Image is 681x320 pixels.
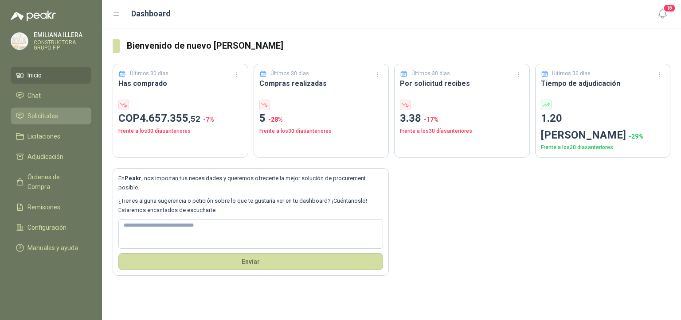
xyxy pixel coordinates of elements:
button: 18 [654,6,670,22]
a: Adjudicación [11,148,91,165]
span: Órdenes de Compra [27,172,83,192]
h3: Has comprado [118,78,243,89]
p: 5 [259,110,384,127]
p: Frente a los 30 días anteriores [400,127,524,135]
span: Adjudicación [27,152,63,162]
a: Órdenes de Compra [11,169,91,195]
span: Solicitudes [27,111,58,121]
b: Peakr [125,175,141,181]
p: Frente a los 30 días anteriores [541,143,665,152]
p: En , nos importan tus necesidades y queremos ofrecerte la mejor solución de procurement posible. [118,174,383,192]
p: Frente a los 30 días anteriores [118,127,243,135]
p: Últimos 30 días [411,69,450,78]
span: ,52 [188,114,200,124]
a: Licitaciones [11,128,91,145]
span: -29 % [629,133,643,140]
span: Chat [27,91,41,100]
a: Manuales y ayuda [11,239,91,256]
span: -17 % [424,116,438,123]
h3: Compras realizadas [259,78,384,89]
span: Remisiones [27,202,60,212]
span: -7 % [203,116,214,123]
a: Remisiones [11,199,91,216]
span: Configuración [27,223,67,232]
p: Últimos 30 días [270,69,309,78]
a: Inicio [11,67,91,84]
span: -28 % [268,116,283,123]
h3: Por solicitud recibes [400,78,524,89]
p: COP [118,110,243,127]
span: 4.657.355 [140,112,200,124]
p: Frente a los 30 días anteriores [259,127,384,135]
p: Últimos 30 días [552,69,591,78]
p: CONSTRUCTORA GRUPO FIP [34,40,91,50]
a: Configuración [11,219,91,236]
h3: Bienvenido de nuevo [PERSON_NAME] [127,39,670,53]
h1: Dashboard [131,8,171,20]
p: EMILIANA ILLERA [34,32,91,38]
span: 18 [663,4,676,12]
span: Licitaciones [27,131,60,141]
a: Chat [11,87,91,104]
p: ¿Tienes alguna sugerencia o petición sobre lo que te gustaría ver en tu dashboard? ¡Cuéntanoslo! ... [118,197,383,215]
p: Últimos 30 días [130,69,168,78]
img: Company Logo [11,33,28,50]
span: Inicio [27,70,42,80]
span: Manuales y ayuda [27,243,78,253]
button: Envíar [118,253,383,270]
p: 3.38 [400,110,524,127]
h3: Tiempo de adjudicación [541,78,665,89]
p: 1.20 [PERSON_NAME] [541,110,665,143]
img: Logo peakr [11,11,56,21]
a: Solicitudes [11,108,91,124]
